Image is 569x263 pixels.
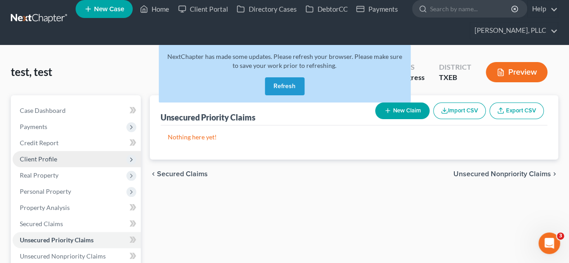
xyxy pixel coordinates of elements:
[352,1,402,17] a: Payments
[551,170,558,178] i: chevron_right
[375,103,430,119] button: New Claim
[168,133,540,142] p: Nothing here yet!
[150,170,208,178] button: chevron_left Secured Claims
[150,170,157,178] i: chevron_left
[528,1,558,17] a: Help
[538,232,560,254] iframe: Intercom live chat
[13,200,141,216] a: Property Analysis
[20,187,71,195] span: Personal Property
[430,0,512,17] input: Search by name...
[157,170,208,178] span: Secured Claims
[439,72,471,83] div: TXEB
[433,103,486,119] button: Import CSV
[94,6,124,13] span: New Case
[301,1,352,17] a: DebtorCC
[20,252,106,260] span: Unsecured Nonpriority Claims
[20,171,58,179] span: Real Property
[161,112,255,123] div: Unsecured Priority Claims
[486,62,547,82] button: Preview
[20,204,70,211] span: Property Analysis
[167,53,402,69] span: NextChapter has made some updates. Please refresh your browser. Please make sure to save your wor...
[453,170,558,178] button: Unsecured Nonpriority Claims chevron_right
[20,155,57,163] span: Client Profile
[13,103,141,119] a: Case Dashboard
[11,65,52,78] span: test, test
[20,123,47,130] span: Payments
[470,22,558,39] a: [PERSON_NAME], PLLC
[20,139,58,147] span: Credit Report
[174,1,232,17] a: Client Portal
[557,232,564,240] span: 3
[489,103,544,119] a: Export CSV
[20,107,66,114] span: Case Dashboard
[13,135,141,151] a: Credit Report
[20,220,63,227] span: Secured Claims
[13,232,141,248] a: Unsecured Priority Claims
[135,1,174,17] a: Home
[13,216,141,232] a: Secured Claims
[439,62,471,72] div: District
[232,1,301,17] a: Directory Cases
[20,236,94,244] span: Unsecured Priority Claims
[453,170,551,178] span: Unsecured Nonpriority Claims
[265,77,305,95] button: Refresh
